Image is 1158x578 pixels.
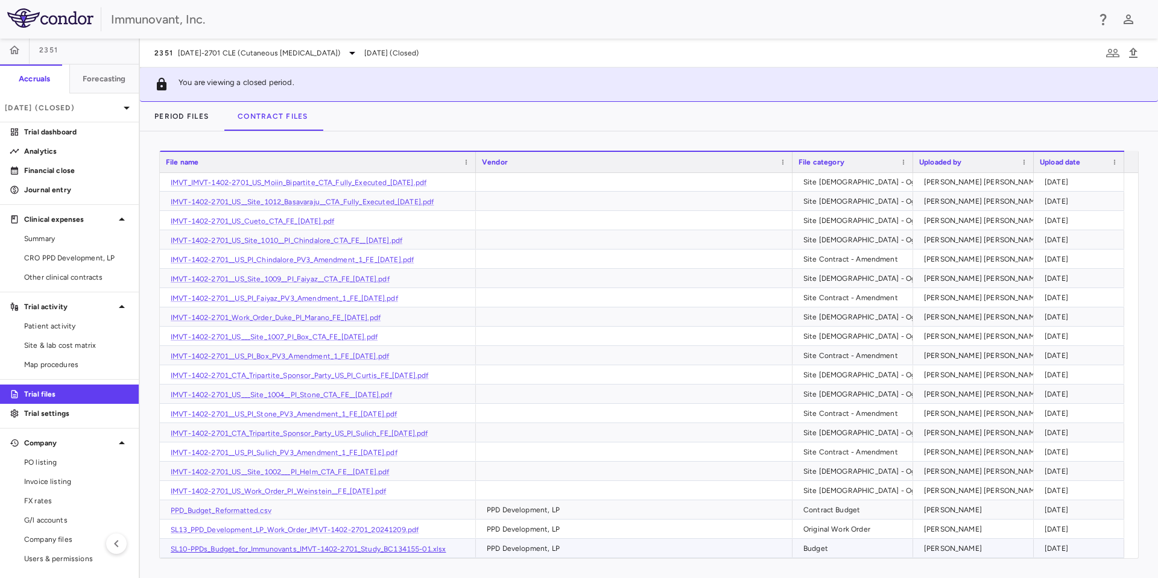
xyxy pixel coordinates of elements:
[924,404,1078,423] div: [PERSON_NAME] [PERSON_NAME] Colodrero
[19,74,50,84] h6: Accruals
[803,385,957,404] div: Site [DEMOGRAPHIC_DATA] - Og Work Order
[803,307,957,327] div: Site [DEMOGRAPHIC_DATA] - Og Work Order
[111,10,1088,28] div: Immunovant, Inc.
[924,211,1078,230] div: [PERSON_NAME] [PERSON_NAME] Colodrero
[24,165,129,176] p: Financial close
[487,520,786,539] div: PPD Development, LP
[924,230,1078,250] div: [PERSON_NAME] [PERSON_NAME] Colodrero
[171,391,392,399] a: IMVT-1402-2701_US___Site_1004__PI_Stone_CTA_FE__[DATE].pdf
[924,288,1078,307] div: [PERSON_NAME] [PERSON_NAME] Colodrero
[24,534,129,545] span: Company files
[1045,520,1118,539] div: [DATE]
[83,74,126,84] h6: Forecasting
[179,77,294,92] p: You are viewing a closed period.
[1045,192,1118,211] div: [DATE]
[24,553,129,564] span: Users & permissions
[919,158,962,166] span: Uploaded by
[24,340,129,351] span: Site & lab cost matrix
[803,365,957,385] div: Site [DEMOGRAPHIC_DATA] - Og Work Order
[24,515,129,526] span: G/l accounts
[24,184,129,195] p: Journal entry
[171,468,390,476] a: IMVT-1402-2701_US__Site_1002___PI_Helm_CTA_FE__[DATE].pdf
[803,404,907,423] div: Site Contract - Amendment
[1045,230,1118,250] div: [DATE]
[171,429,428,438] a: IMVT-1402-2701_CTA_Tripartite_Sponsor_Party_US_PI_Sulich_FE_[DATE].pdf
[803,423,957,442] div: Site [DEMOGRAPHIC_DATA] - Og Work Order
[924,500,1028,520] div: [PERSON_NAME]
[1045,269,1118,288] div: [DATE]
[171,487,386,495] a: IMVT-1402-2701_US_Work_Order_PI_Weinstein__FE_[DATE].pdf
[171,313,381,322] a: IMVT-1402-2701_Work_Order_Duke_PI_Marano_FE_[DATE].pdf
[1045,500,1118,520] div: [DATE]
[1045,442,1118,462] div: [DATE]
[24,253,129,263] span: CRO PPD Development, LP
[39,45,58,55] span: 2351
[803,346,907,365] div: Site Contract - Amendment
[171,333,378,341] a: IMVT-1402-2701_US___Site_1007_PI_Box_CTA_FE_[DATE].pdf
[1045,481,1118,500] div: [DATE]
[24,438,115,448] p: Company
[24,233,129,244] span: Summary
[171,506,271,515] a: PPD_Budget_Reformatted.csv
[24,359,129,370] span: Map procedures
[803,230,957,250] div: Site [DEMOGRAPHIC_DATA] - Og Work Order
[171,371,429,380] a: IMVT-1402-2701_CTA_Tripartite_Sponsor_Party_US_PI_Curtis_FE_[DATE].pdf
[223,102,323,131] button: Contract Files
[803,211,957,230] div: Site [DEMOGRAPHIC_DATA] - Og Work Order
[171,545,446,553] a: SL10-PPDs_Budget_for_Immunovants_IMVT-1402-2701_Study_BC134155-01.xlsx
[803,250,907,269] div: Site Contract - Amendment
[487,539,786,558] div: PPD Development, LP
[171,217,334,225] a: IMVT-1402-2701_US_Cueto_CTA_FE_[DATE].pdf
[924,520,1028,539] div: [PERSON_NAME]
[24,389,129,400] p: Trial files
[1045,288,1118,307] div: [DATE]
[924,327,1078,346] div: [PERSON_NAME] [PERSON_NAME] Colodrero
[24,476,129,487] span: Invoice listing
[1045,385,1118,404] div: [DATE]
[24,408,129,419] p: Trial settings
[924,365,1078,385] div: [PERSON_NAME] [PERSON_NAME] Colodrero
[171,448,397,457] a: IMVT-1402-2701__US_PI_Sulich_PV3_Amendment_1_FE_[DATE].pdf
[924,539,1028,558] div: [PERSON_NAME]
[24,321,129,331] span: Patient activity
[24,146,129,157] p: Analytics
[803,442,907,462] div: Site Contract - Amendment
[1045,365,1118,385] div: [DATE]
[924,462,1078,481] div: [PERSON_NAME] [PERSON_NAME] Colodrero
[171,275,390,283] a: IMVT-1402-2701__US_Site_1009__PI_Faiyaz__CTA_FE_[DATE].pdf
[803,288,907,307] div: Site Contract - Amendment
[803,462,957,481] div: Site [DEMOGRAPHIC_DATA] - Og Work Order
[171,236,402,245] a: IMVT-1402-2701_US_Site_1010__PI_Chindalore_CTA_FE__[DATE].pdf
[924,172,1078,192] div: [PERSON_NAME] [PERSON_NAME] Colodrero
[364,48,419,58] span: [DATE] (Closed)
[803,327,957,346] div: Site [DEMOGRAPHIC_DATA] - Og Work Order
[24,127,129,137] p: Trial dashboard
[7,8,93,28] img: logo-full-BYUhSk78.svg
[1045,462,1118,481] div: [DATE]
[803,269,957,288] div: Site [DEMOGRAPHIC_DATA] - Og Work Order
[171,256,414,264] a: IMVT-1402-2701__US_PI_Chindalore_PV3_Amendment_1_FE_[DATE].pdf
[487,500,786,520] div: PPD Development, LP
[803,172,957,192] div: Site [DEMOGRAPHIC_DATA] - Og Work Order
[924,423,1078,442] div: [PERSON_NAME] [PERSON_NAME] Colodrero
[1045,307,1118,327] div: [DATE]
[166,158,198,166] span: File name
[924,192,1078,211] div: [PERSON_NAME] [PERSON_NAME] Colodrero
[171,352,389,360] a: IMVT-1402-2701__US_PI_Box_PV3_Amendment_1_FE_[DATE].pdf
[924,307,1078,327] div: [PERSON_NAME] [PERSON_NAME] Colodrero
[24,495,129,506] span: FX rates
[799,158,844,166] span: File category
[24,272,129,283] span: Other clinical contracts
[5,102,119,113] p: [DATE] (Closed)
[1045,346,1118,365] div: [DATE]
[482,158,508,166] span: Vendor
[924,481,1078,500] div: [PERSON_NAME] [PERSON_NAME] Colodrero
[924,385,1078,404] div: [PERSON_NAME] [PERSON_NAME] Colodrero
[178,48,340,58] span: [DATE]-2701 CLE (Cutaneous [MEDICAL_DATA])
[1040,158,1081,166] span: Upload date
[24,214,115,225] p: Clinical expenses
[1045,211,1118,230] div: [DATE]
[171,410,397,418] a: IMVT-1402-2701__US_PI_Stone_PV3_Amendment_1_FE_[DATE].pdf
[803,520,907,539] div: Original Work Order
[1045,327,1118,346] div: [DATE]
